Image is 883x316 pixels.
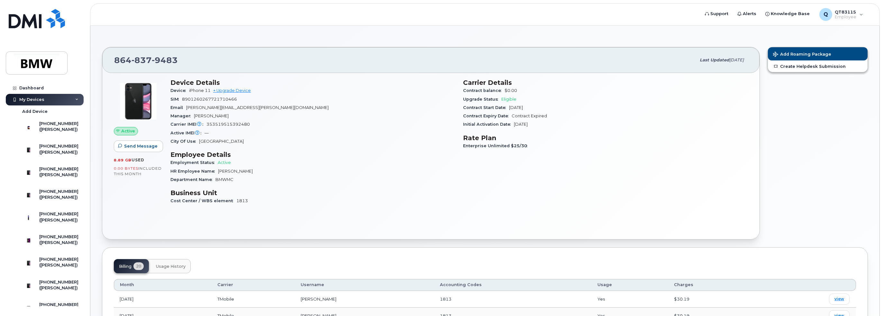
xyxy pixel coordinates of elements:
span: — [205,131,209,135]
span: Cost Center / WBS element [170,198,236,203]
span: Upgrade Status [463,97,501,102]
span: $0.00 [505,88,517,93]
td: [DATE] [114,291,212,308]
th: Charges [668,279,759,291]
span: 864 [114,55,178,65]
span: Manager [170,113,194,118]
span: [GEOGRAPHIC_DATA] [199,139,244,144]
span: Send Message [124,143,158,149]
img: iPhone_11.jpg [119,82,158,121]
span: HR Employee Name [170,169,218,174]
h3: Device Details [170,79,455,86]
span: Carrier IMEI [170,122,206,127]
span: Contract Expired [512,113,547,118]
span: 9483 [152,55,178,65]
span: view [834,296,844,302]
span: 837 [132,55,152,65]
span: Active [121,128,135,134]
span: Contract balance [463,88,505,93]
span: Device [170,88,189,93]
a: view [829,293,850,305]
span: 8.89 GB [114,158,132,162]
span: Active IMEI [170,131,205,135]
span: [DATE] [509,105,523,110]
span: Enterprise Unlimited $25/30 [463,143,531,148]
td: Yes [592,291,669,308]
th: Username [295,279,434,291]
td: TMobile [212,291,295,308]
span: used [132,158,144,162]
div: $30.19 [674,296,753,302]
a: Create Helpdesk Submission [768,60,868,72]
span: 353519515392480 [206,122,250,127]
span: City Of Use [170,139,199,144]
th: Month [114,279,212,291]
span: Initial Activation Date [463,122,514,127]
span: 1813 [236,198,248,203]
span: 0.00 Bytes [114,166,138,171]
h3: Carrier Details [463,79,748,86]
span: iPhone 11 [189,88,211,93]
span: SIM [170,97,182,102]
span: [PERSON_NAME][EMAIL_ADDRESS][PERSON_NAME][DOMAIN_NAME] [186,105,329,110]
span: Department Name [170,177,215,182]
span: 8901260267721710466 [182,97,237,102]
h3: Rate Plan [463,134,748,142]
a: + Upgrade Device [213,88,251,93]
span: [DATE] [514,122,528,127]
span: Email [170,105,186,110]
th: Carrier [212,279,295,291]
span: Contract Start Date [463,105,509,110]
span: [DATE] [729,58,744,62]
span: BMWMC [215,177,233,182]
span: Last updated [700,58,729,62]
h3: Employee Details [170,151,455,158]
h3: Business Unit [170,189,455,197]
td: [PERSON_NAME] [295,291,434,308]
button: Send Message [114,140,163,152]
span: Active [218,160,231,165]
span: [PERSON_NAME] [194,113,229,118]
button: Add Roaming Package [768,47,868,60]
span: Eligible [501,97,516,102]
th: Usage [592,279,669,291]
span: Employment Status [170,160,218,165]
span: Contract Expiry Date [463,113,512,118]
iframe: Messenger Launcher [855,288,878,311]
th: Accounting Codes [434,279,591,291]
span: [PERSON_NAME] [218,169,253,174]
span: Usage History [156,264,186,269]
span: 1813 [440,296,451,302]
span: Add Roaming Package [773,52,831,58]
